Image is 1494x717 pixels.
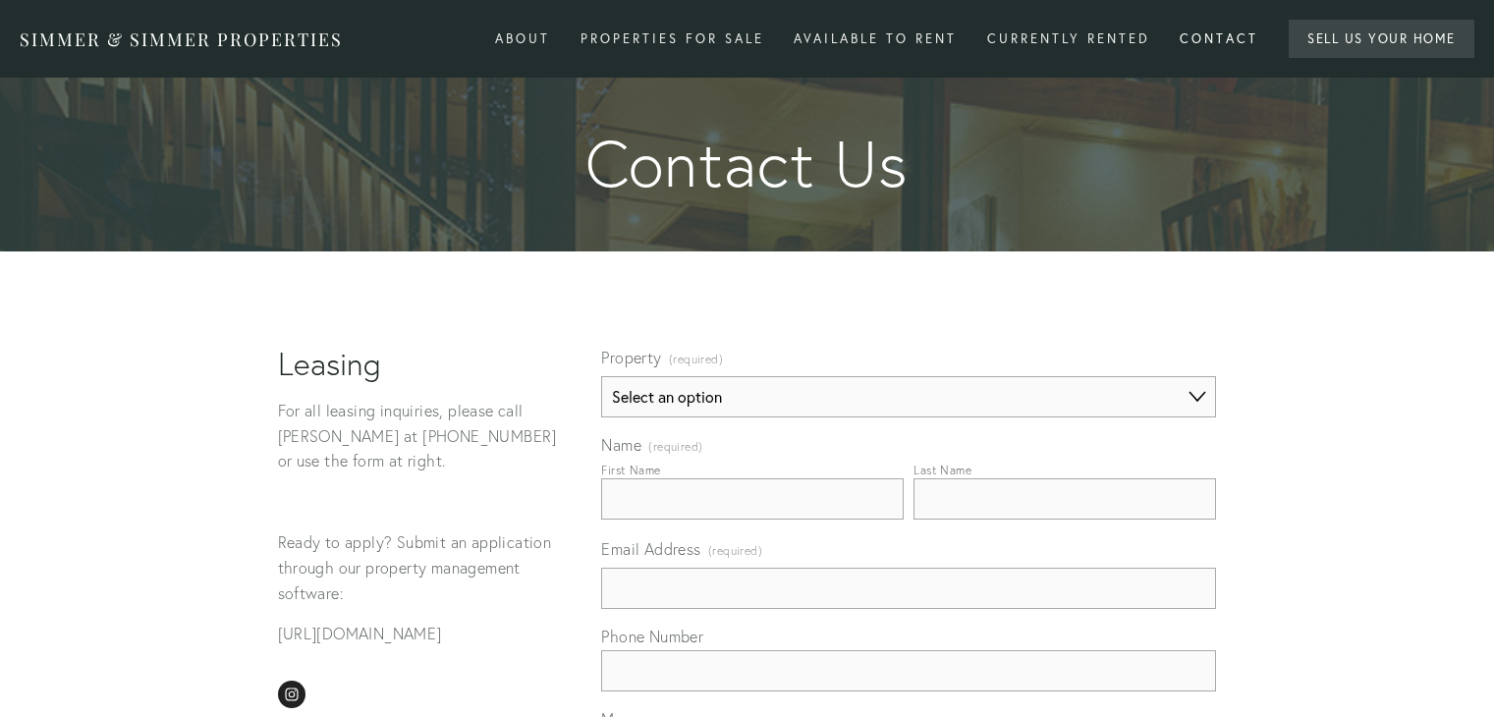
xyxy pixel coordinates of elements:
a: About [482,23,563,55]
span: Name [601,435,641,455]
div: First Name [601,463,660,477]
select: Property [601,376,1216,417]
span: Property [601,348,661,367]
p: [URL][DOMAIN_NAME] [278,622,569,647]
h1: Leasing [278,346,569,383]
div: Currently rented [974,23,1163,55]
a: Simmer & Simmer Properties [20,28,343,51]
div: Properties for Sale [568,23,777,55]
span: (required) [669,346,723,372]
a: Simmer & Simmer Properties [278,681,305,708]
div: Last Name [913,463,971,477]
strong: Contact Us [309,129,1186,200]
div: Available to rent [781,23,969,55]
span: (required) [648,441,702,453]
span: Email Address [601,539,700,559]
span: (required) [708,537,762,564]
span: Phone Number [601,627,703,646]
p: Ready to apply? Submit an application through our property management software: [278,530,569,606]
p: For all leasing inquiries, please call [PERSON_NAME] at [PHONE_NUMBER] or use the form at right. [278,399,569,474]
a: Sell Us Your Home [1289,20,1475,58]
a: Contact [1167,23,1271,55]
